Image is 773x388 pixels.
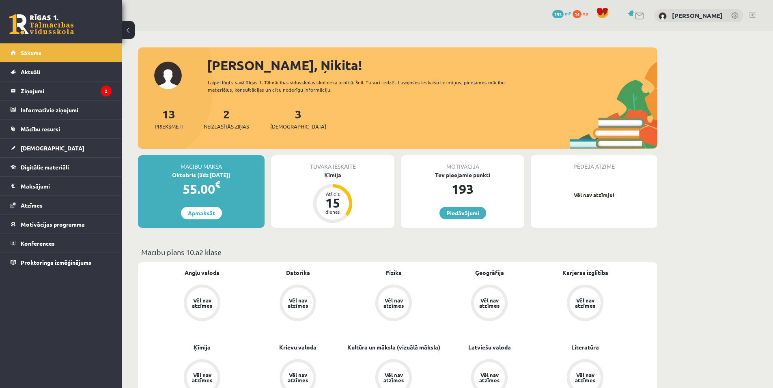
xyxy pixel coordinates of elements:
[181,207,222,219] a: Apmaksāt
[208,79,519,93] div: Laipni lūgts savā Rīgas 1. Tālmācības vidusskolas skolnieka profilā. Šeit Tu vari redzēt tuvojošo...
[270,122,326,131] span: [DEMOGRAPHIC_DATA]
[562,268,608,277] a: Karjeras izglītība
[21,259,91,266] span: Proktoringa izmēģinājums
[194,343,211,352] a: Ķīmija
[191,372,213,383] div: Vēl nav atzīmes
[21,81,112,100] legend: Ziņojumi
[21,240,55,247] span: Konferences
[573,10,592,17] a: 14 xp
[21,144,84,152] span: [DEMOGRAPHIC_DATA]
[185,268,220,277] a: Angļu valoda
[204,107,249,131] a: 2Neizlasītās ziņas
[386,268,402,277] a: Fizika
[401,155,524,171] div: Motivācija
[11,177,112,195] a: Maksājumi
[659,12,667,20] img: Ņikita Ņemiro
[11,215,112,234] a: Motivācijas programma
[11,43,112,62] a: Sākums
[583,10,588,17] span: xp
[9,14,74,34] a: Rīgas 1. Tālmācības vidusskola
[672,11,723,19] a: [PERSON_NAME]
[279,343,317,352] a: Krievu valoda
[204,122,249,131] span: Neizlasītās ziņas
[382,372,405,383] div: Vēl nav atzīmes
[250,285,346,323] a: Vēl nav atzīmes
[552,10,571,17] a: 193 mP
[138,155,265,171] div: Mācību maksa
[11,234,112,253] a: Konferences
[21,68,40,75] span: Aktuāli
[441,285,537,323] a: Vēl nav atzīmes
[270,107,326,131] a: 3[DEMOGRAPHIC_DATA]
[191,298,213,308] div: Vēl nav atzīmes
[439,207,486,219] a: Piedāvājumi
[346,285,441,323] a: Vēl nav atzīmes
[11,196,112,214] a: Atzīmes
[535,191,653,199] p: Vēl nav atzīmju!
[531,155,657,171] div: Pēdējā atzīme
[207,56,657,75] div: [PERSON_NAME], Ņikita!
[155,107,183,131] a: 13Priekšmeti
[565,10,571,17] span: mP
[475,268,504,277] a: Ģeogrāfija
[574,298,596,308] div: Vēl nav atzīmes
[138,171,265,179] div: Oktobris (līdz [DATE])
[321,196,345,209] div: 15
[21,163,69,171] span: Digitālie materiāli
[401,171,524,179] div: Tev pieejamie punkti
[141,247,654,257] p: Mācību plāns 10.a2 klase
[101,86,112,96] i: 2
[468,343,511,352] a: Latviešu valoda
[478,372,501,383] div: Vēl nav atzīmes
[574,372,596,383] div: Vēl nav atzīmes
[11,253,112,272] a: Proktoringa izmēģinājums
[155,122,183,131] span: Priekšmeti
[21,177,112,195] legend: Maksājumi
[347,343,440,352] a: Kultūra un māksla (vizuālā māksla)
[401,179,524,199] div: 193
[138,179,265,199] div: 55.00
[11,101,112,119] a: Informatīvie ziņojumi
[11,158,112,176] a: Digitālie materiāli
[154,285,250,323] a: Vēl nav atzīmes
[321,191,345,196] div: Atlicis
[382,298,405,308] div: Vēl nav atzīmes
[11,120,112,138] a: Mācību resursi
[537,285,633,323] a: Vēl nav atzīmes
[21,202,43,209] span: Atzīmes
[286,372,309,383] div: Vēl nav atzīmes
[552,10,564,18] span: 193
[21,125,60,133] span: Mācību resursi
[11,62,112,81] a: Aktuāli
[11,139,112,157] a: [DEMOGRAPHIC_DATA]
[286,268,310,277] a: Datorika
[21,49,41,56] span: Sākums
[11,81,112,100] a: Ziņojumi2
[321,209,345,214] div: dienas
[271,171,394,179] div: Ķīmija
[21,221,85,228] span: Motivācijas programma
[215,178,220,190] span: €
[573,10,581,18] span: 14
[271,171,394,224] a: Ķīmija Atlicis 15 dienas
[21,101,112,119] legend: Informatīvie ziņojumi
[286,298,309,308] div: Vēl nav atzīmes
[571,343,599,352] a: Literatūra
[478,298,501,308] div: Vēl nav atzīmes
[271,155,394,171] div: Tuvākā ieskaite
